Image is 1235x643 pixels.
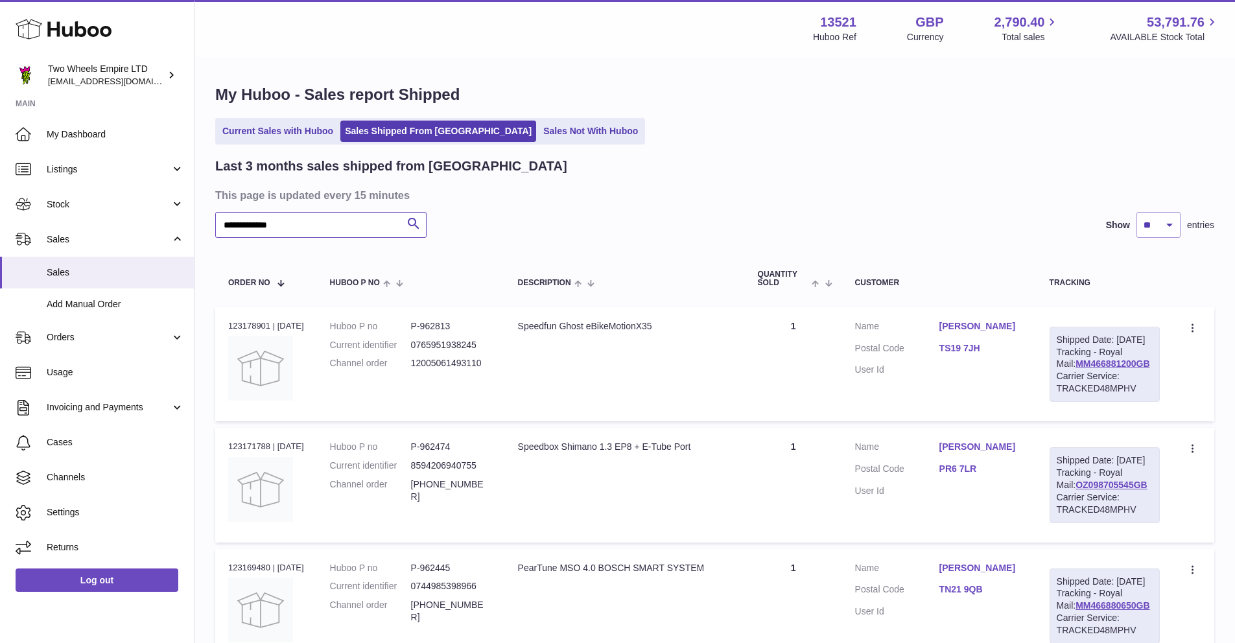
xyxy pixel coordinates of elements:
img: no-photo.jpg [228,457,293,522]
div: Shipped Date: [DATE] [1057,576,1153,588]
span: Total sales [1002,31,1059,43]
a: OZ098705545GB [1076,480,1147,490]
div: Shipped Date: [DATE] [1057,334,1153,346]
a: TS19 7JH [939,342,1024,355]
dt: Postal Code [855,463,939,478]
dt: Current identifier [330,339,411,351]
dd: 0765951938245 [411,339,492,351]
div: Speedfun Ghost eBikeMotionX35 [518,320,732,333]
dt: Huboo P no [330,441,411,453]
div: PearTune MSO 4.0 BOSCH SMART SYSTEM [518,562,732,574]
h3: This page is updated every 15 minutes [215,188,1211,202]
td: 1 [745,307,842,421]
dt: User Id [855,485,939,497]
a: 2,790.40 Total sales [994,14,1060,43]
dd: P-962474 [411,441,492,453]
span: 53,791.76 [1147,14,1205,31]
td: 1 [745,428,842,542]
strong: 13521 [820,14,856,31]
span: Listings [47,163,171,176]
a: TN21 9QB [939,583,1024,596]
div: Carrier Service: TRACKED48MPHV [1057,370,1153,395]
span: Stock [47,198,171,211]
div: Two Wheels Empire LTD [48,63,165,88]
a: [PERSON_NAME] [939,441,1024,453]
div: Carrier Service: TRACKED48MPHV [1057,491,1153,516]
dd: 0744985398966 [411,580,492,592]
img: no-photo.jpg [228,336,293,401]
a: Sales Shipped From [GEOGRAPHIC_DATA] [340,121,536,142]
a: Sales Not With Huboo [539,121,642,142]
dt: Huboo P no [330,320,411,333]
img: no-photo.jpg [228,578,293,642]
div: Carrier Service: TRACKED48MPHV [1057,612,1153,637]
dd: [PHONE_NUMBER] [411,599,492,624]
dt: User Id [855,605,939,618]
a: Current Sales with Huboo [218,121,338,142]
span: Sales [47,266,184,279]
span: Orders [47,331,171,344]
span: Settings [47,506,184,519]
div: 123171788 | [DATE] [228,441,304,452]
span: [EMAIL_ADDRESS][DOMAIN_NAME] [48,76,191,86]
span: 2,790.40 [994,14,1045,31]
div: Currency [907,31,944,43]
span: Returns [47,541,184,554]
dt: Channel order [330,599,411,624]
a: MM466880650GB [1076,600,1149,611]
div: Speedbox Shimano 1.3 EP8 + E-Tube Port [518,441,732,453]
dt: User Id [855,364,939,376]
div: Tracking - Royal Mail: [1050,447,1160,522]
a: [PERSON_NAME] [939,562,1024,574]
dt: Channel order [330,357,411,369]
img: justas@twowheelsempire.com [16,65,35,85]
a: Log out [16,568,178,592]
span: AVAILABLE Stock Total [1110,31,1219,43]
span: Quantity Sold [758,270,809,287]
div: Tracking [1050,279,1160,287]
div: 123178901 | [DATE] [228,320,304,332]
a: [PERSON_NAME] [939,320,1024,333]
dt: Huboo P no [330,562,411,574]
span: entries [1187,219,1214,231]
span: Add Manual Order [47,298,184,310]
a: MM466881200GB [1076,358,1149,369]
span: Usage [47,366,184,379]
dt: Current identifier [330,580,411,592]
dt: Postal Code [855,342,939,358]
span: Invoicing and Payments [47,401,171,414]
div: 123169480 | [DATE] [228,562,304,574]
dt: Current identifier [330,460,411,472]
dd: [PHONE_NUMBER] [411,478,492,503]
span: Cases [47,436,184,449]
a: 53,791.76 AVAILABLE Stock Total [1110,14,1219,43]
label: Show [1106,219,1130,231]
span: My Dashboard [47,128,184,141]
dt: Postal Code [855,583,939,599]
span: Order No [228,279,270,287]
dd: P-962813 [411,320,492,333]
strong: GBP [915,14,943,31]
div: Customer [855,279,1024,287]
span: Channels [47,471,184,484]
div: Tracking - Royal Mail: [1050,327,1160,402]
dt: Name [855,441,939,456]
span: Description [518,279,571,287]
dd: 12005061493110 [411,357,492,369]
span: Huboo P no [330,279,380,287]
dd: 8594206940755 [411,460,492,472]
dd: P-962445 [411,562,492,574]
dt: Name [855,320,939,336]
h1: My Huboo - Sales report Shipped [215,84,1214,105]
span: Sales [47,233,171,246]
dt: Name [855,562,939,578]
div: Shipped Date: [DATE] [1057,454,1153,467]
a: PR6 7LR [939,463,1024,475]
div: Huboo Ref [813,31,856,43]
dt: Channel order [330,478,411,503]
h2: Last 3 months sales shipped from [GEOGRAPHIC_DATA] [215,158,567,175]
